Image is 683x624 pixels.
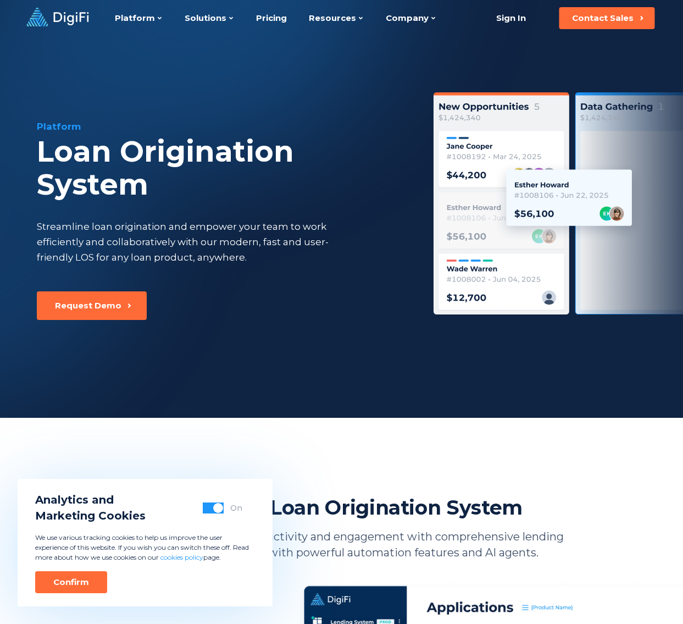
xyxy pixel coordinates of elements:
a: Sign In [482,7,539,29]
div: Platform [37,120,406,133]
div: On [230,502,242,513]
a: cookies policy [160,553,203,561]
span: Marketing Cookies [35,508,146,524]
div: Request Demo [55,300,121,311]
div: Contact Sales [572,13,634,24]
p: Maximize your team’s productivity and engagement with comprehensive lending capabilities combined... [103,529,581,561]
button: Request Demo [37,291,147,320]
div: Loan Origination System [37,135,406,201]
button: Contact Sales [559,7,654,29]
div: Streamline loan origination and empower your team to work efficiently and collaboratively with ou... [37,219,349,265]
h2: All-In-One Loan Origination System [160,495,523,520]
div: Confirm [53,577,89,588]
button: Confirm [35,571,107,593]
p: We use various tracking cookies to help us improve the user experience of this website. If you wi... [35,533,255,562]
span: Analytics and [35,492,146,508]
